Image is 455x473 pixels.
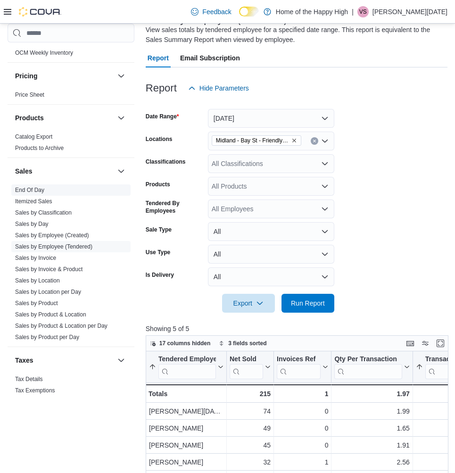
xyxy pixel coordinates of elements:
span: 3 fields sorted [228,340,266,347]
label: Is Delivery [146,271,174,279]
button: Taxes [15,356,114,365]
span: Report [148,49,169,67]
input: Dark Mode [239,7,259,17]
div: 74 [230,406,271,417]
a: Sales by Product [15,300,58,307]
span: 17 columns hidden [159,340,211,347]
span: VS [359,6,367,17]
div: Tendered Employee [158,355,216,379]
span: Sales by Product & Location [15,311,86,318]
a: Sales by Day [15,221,49,227]
button: Net Sold [230,355,271,379]
h3: Report [146,83,177,94]
div: 1.97 [334,388,409,399]
button: Pricing [15,71,114,81]
div: [PERSON_NAME] [149,423,223,434]
a: Tax Exemptions [15,387,55,394]
span: Price Sheet [15,91,44,99]
div: Invoices Ref [277,355,321,364]
span: End Of Day [15,186,44,194]
span: Sales by Location [15,277,60,284]
a: Sales by Classification [15,209,72,216]
a: Sales by Location per Day [15,289,81,295]
button: Qty Per Transaction [334,355,409,379]
button: Open list of options [321,205,329,213]
button: 17 columns hidden [146,338,215,349]
a: Itemized Sales [15,198,52,205]
button: All [208,267,334,286]
div: 1 [277,456,328,468]
button: Open list of options [321,183,329,190]
button: Hide Parameters [184,79,253,98]
span: Sales by Employee (Created) [15,232,89,239]
span: Export [228,294,269,313]
span: OCM Weekly Inventory [15,49,73,57]
a: Sales by Location [15,277,60,284]
span: Sales by Employee (Tendered) [15,243,92,250]
button: Keyboard shortcuts [405,338,416,349]
a: Price Sheet [15,91,44,98]
button: Display options [420,338,431,349]
div: 1 [277,388,328,399]
a: Feedback [187,2,235,21]
span: Catalog Export [15,133,52,141]
div: 1.99 [334,406,409,417]
div: 32 [230,456,271,468]
a: OCM Weekly Inventory [15,50,73,56]
a: Sales by Employee (Tendered) [15,243,92,250]
div: [PERSON_NAME][DATE] [149,406,223,417]
div: 215 [230,388,271,399]
div: Products [8,131,134,158]
h3: Sales [15,166,33,176]
label: Sale Type [146,226,172,233]
a: Sales by Product per Day [15,334,79,340]
div: 1.65 [334,423,409,434]
label: Tendered By Employees [146,199,204,215]
img: Cova [19,7,61,17]
label: Products [146,181,170,188]
button: Run Report [281,294,334,313]
a: Tax Details [15,376,43,382]
div: 0 [277,440,328,451]
div: 49 [230,423,271,434]
h3: Products [15,113,44,123]
span: Midland - Bay St - Friendly Stranger [216,136,290,145]
button: Pricing [116,70,127,82]
a: Sales by Invoice [15,255,56,261]
h3: Taxes [15,356,33,365]
span: Email Subscription [180,49,240,67]
div: Vincent Sunday [357,6,369,17]
div: View sales totals by tendered employee for a specified date range. This report is equivalent to t... [146,25,443,45]
div: Net Sold [230,355,263,379]
div: Net Sold [230,355,263,364]
p: Showing 5 of 5 [146,324,452,333]
div: Taxes [8,373,134,400]
button: 3 fields sorted [215,338,270,349]
a: Sales by Product & Location [15,311,86,318]
span: Tax Exemptions [15,387,55,394]
button: All [208,222,334,241]
span: Midland - Bay St - Friendly Stranger [212,135,301,146]
button: Products [116,112,127,124]
label: Date Range [146,113,179,120]
button: All [208,245,334,264]
div: Invoices Ref [277,355,321,379]
a: Catalog Export [15,133,52,140]
button: Products [15,113,114,123]
span: Products to Archive [15,144,64,152]
div: 0 [277,423,328,434]
span: Sales by Invoice [15,254,56,262]
button: Taxes [116,355,127,366]
span: Hide Parameters [199,83,249,93]
div: Sales [8,184,134,347]
div: Qty Per Transaction [334,355,402,379]
span: Sales by Day [15,220,49,228]
button: Sales [15,166,114,176]
p: [PERSON_NAME][DATE] [372,6,447,17]
label: Locations [146,135,173,143]
a: End Of Day [15,187,44,193]
span: Feedback [202,7,231,17]
button: Invoices Ref [277,355,328,379]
